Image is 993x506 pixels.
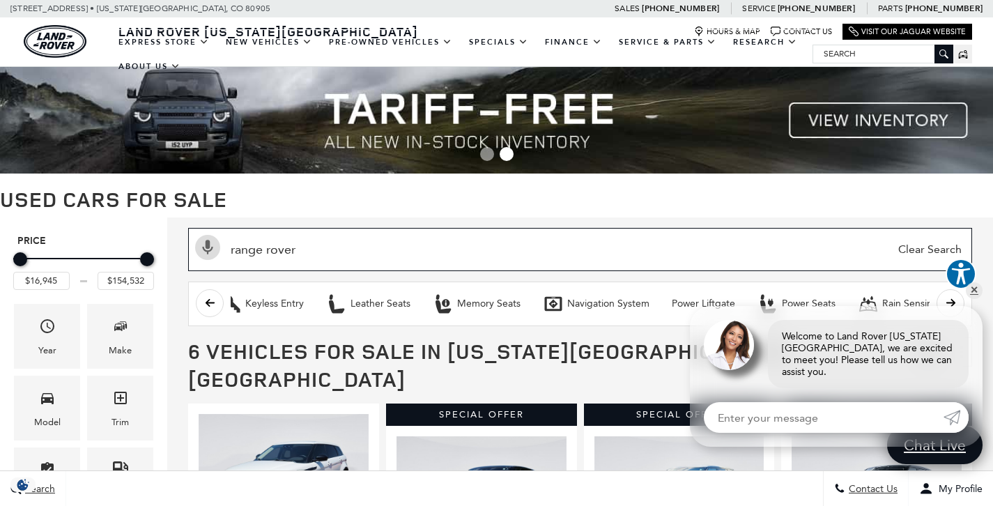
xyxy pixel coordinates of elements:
[112,314,129,343] span: Make
[98,272,154,290] input: Maximum
[615,3,640,13] span: Sales
[318,289,418,319] button: Leather SeatsLeather Seats
[140,252,154,266] div: Maximum Price
[813,45,953,62] input: Search
[39,458,56,486] span: Features
[771,26,832,37] a: Contact Us
[480,147,494,161] span: Go to slide 1
[386,404,577,426] div: Special Offer
[757,293,778,314] div: Power Seats
[672,298,735,310] div: Power Liftgate
[24,25,86,58] a: land-rover
[109,343,132,358] div: Make
[351,298,410,310] div: Leather Seats
[87,304,153,369] div: MakeMake
[537,30,610,54] a: Finance
[17,235,150,247] h5: Price
[742,3,775,13] span: Service
[112,458,129,486] span: Fueltype
[500,147,514,161] span: Go to slide 2
[768,320,969,388] div: Welcome to Land Rover [US_STATE][GEOGRAPHIC_DATA], we are excited to meet you! Please tell us how...
[245,298,304,310] div: Keyless Entry
[543,293,564,314] div: Navigation System
[13,272,70,290] input: Minimum
[7,477,39,492] img: Opt-Out Icon
[217,30,321,54] a: New Vehicles
[891,229,969,270] span: Clear Search
[110,23,426,40] a: Land Rover [US_STATE][GEOGRAPHIC_DATA]
[878,3,903,13] span: Parts
[213,289,311,319] button: Keyless EntryKeyless Entry
[24,25,86,58] img: Land Rover
[13,252,27,266] div: Minimum Price
[188,337,792,393] span: 6 Vehicles for Sale in [US_STATE][GEOGRAPHIC_DATA], [GEOGRAPHIC_DATA]
[188,228,972,271] input: Search Inventory
[845,483,898,495] span: Contact Us
[778,3,855,14] a: [PHONE_NUMBER]
[849,26,966,37] a: Visit Our Jaguar Website
[87,376,153,440] div: TrimTrim
[933,483,983,495] span: My Profile
[725,30,806,54] a: Research
[13,247,154,290] div: Price
[905,3,983,14] a: [PHONE_NUMBER]
[535,289,657,319] button: Navigation SystemNavigation System
[909,471,993,506] button: Open user profile menu
[704,402,944,433] input: Enter your message
[858,293,879,314] div: Rain Sensing Wipers
[664,289,743,319] button: Power Liftgate
[39,314,56,343] span: Year
[34,415,61,430] div: Model
[425,289,528,319] button: Memory SeatsMemory Seats
[110,54,189,79] a: About Us
[321,30,461,54] a: Pre-Owned Vehicles
[567,298,649,310] div: Navigation System
[704,320,754,370] img: Agent profile photo
[10,3,270,13] a: [STREET_ADDRESS] • [US_STATE][GEOGRAPHIC_DATA], CO 80905
[221,293,242,314] div: Keyless Entry
[457,298,521,310] div: Memory Seats
[850,289,980,319] button: Rain Sensing WipersRain Sensing Wipers
[882,298,972,310] div: Rain Sensing Wipers
[111,415,129,430] div: Trim
[38,343,56,358] div: Year
[937,289,964,317] button: scroll right
[584,404,775,426] div: Special Offer
[750,289,843,319] button: Power SeatsPower Seats
[110,30,217,54] a: EXPRESS STORE
[14,376,80,440] div: ModelModel
[39,386,56,415] span: Model
[694,26,760,37] a: Hours & Map
[610,30,725,54] a: Service & Parts
[110,30,813,79] nav: Main Navigation
[112,386,129,415] span: Trim
[118,23,418,40] span: Land Rover [US_STATE][GEOGRAPHIC_DATA]
[946,259,976,292] aside: Accessibility Help Desk
[782,298,836,310] div: Power Seats
[7,477,39,492] section: Click to Open Cookie Consent Modal
[642,3,719,14] a: [PHONE_NUMBER]
[946,259,976,289] button: Explore your accessibility options
[433,293,454,314] div: Memory Seats
[14,304,80,369] div: YearYear
[196,289,224,317] button: scroll left
[326,293,347,314] div: Leather Seats
[944,402,969,433] a: Submit
[195,235,220,260] svg: Click to toggle on voice search
[461,30,537,54] a: Specials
